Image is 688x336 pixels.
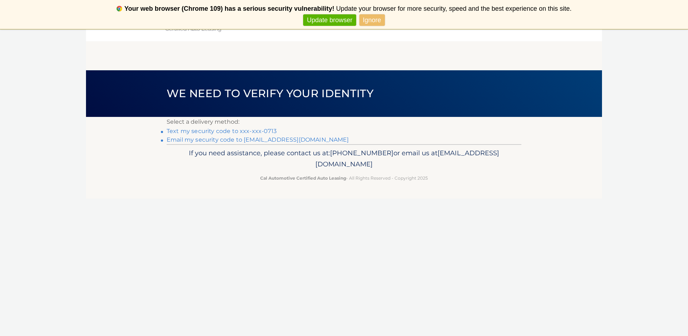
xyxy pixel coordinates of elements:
[336,5,572,12] span: Update your browser for more security, speed and the best experience on this site.
[171,147,517,170] p: If you need assistance, please contact us at: or email us at
[303,14,356,26] a: Update browser
[167,87,373,100] span: We need to verify your identity
[124,5,334,12] b: Your web browser (Chrome 109) has a serious security vulnerability!
[359,14,385,26] a: Ignore
[330,149,393,157] span: [PHONE_NUMBER]
[167,117,521,127] p: Select a delivery method:
[167,136,349,143] a: Email my security code to [EMAIL_ADDRESS][DOMAIN_NAME]
[171,174,517,182] p: - All Rights Reserved - Copyright 2025
[260,175,346,181] strong: Cal Automotive Certified Auto Leasing
[167,128,277,134] a: Text my security code to xxx-xxx-0713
